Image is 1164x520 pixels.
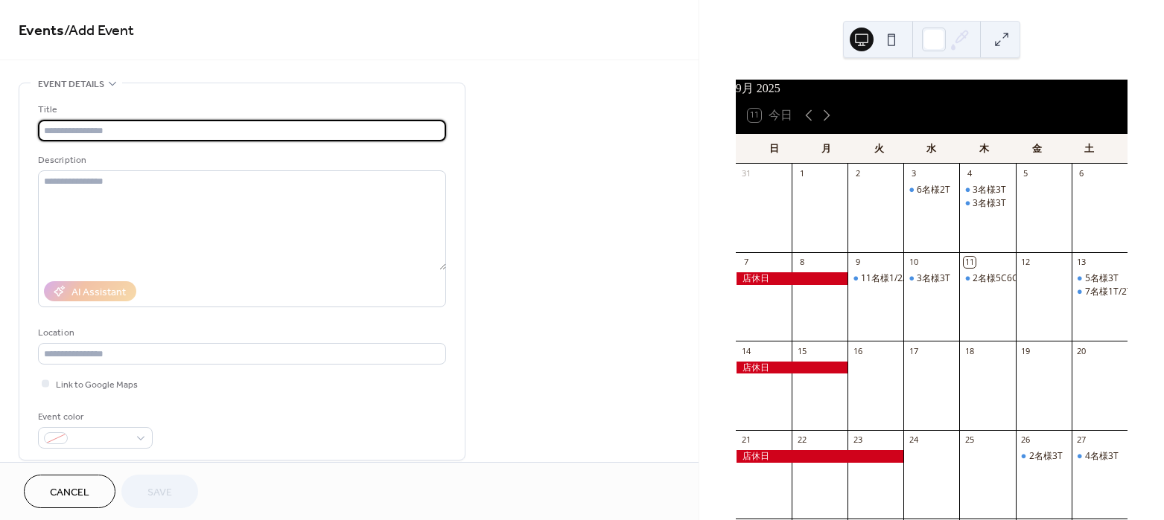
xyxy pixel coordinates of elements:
[796,434,807,446] div: 22
[1085,450,1119,463] div: 4名様3T
[1072,450,1128,463] div: 4名様3T
[861,272,916,285] div: 11名様1/2/3T
[964,434,975,446] div: 25
[38,102,443,118] div: Title
[1029,450,1063,463] div: 2名様3T
[796,168,807,179] div: 1
[38,153,443,168] div: Description
[38,77,104,92] span: Event details
[1076,345,1087,356] div: 20
[1072,272,1128,285] div: 5名様3T
[853,134,906,164] div: 火
[740,168,751,179] div: 31
[800,134,853,164] div: 月
[1063,134,1116,164] div: 土
[852,257,863,268] div: 9
[959,197,1015,210] div: 3名様3T
[736,80,1128,97] div: 9月 2025
[1076,257,1087,268] div: 13
[1016,450,1072,463] div: 2名様3T
[959,184,1015,196] div: 3名様3T
[19,16,64,45] a: Events
[740,434,751,446] div: 21
[1072,286,1128,298] div: 7名様1T/2T
[908,257,919,268] div: 10
[908,168,919,179] div: 3
[56,377,138,393] span: Link to Google Maps
[740,345,751,356] div: 14
[847,272,903,285] div: 11名様1/2/3T
[973,197,1006,210] div: 3名様3T
[903,184,959,196] div: 6名様2T
[740,257,751,268] div: 7
[964,168,975,179] div: 4
[736,450,903,463] div: 店休日
[1020,345,1031,356] div: 19
[736,362,847,374] div: 店休日
[917,184,950,196] div: 6名様2T
[24,475,115,508] button: Cancel
[908,345,919,356] div: 17
[796,257,807,268] div: 8
[959,272,1015,285] div: 2名様5C6C
[852,345,863,356] div: 16
[1076,168,1087,179] div: 6
[852,434,863,446] div: 23
[1085,272,1119,285] div: 5名様3T
[852,168,863,179] div: 2
[748,134,801,164] div: 日
[1011,134,1063,164] div: 金
[1085,286,1132,298] div: 7名様1T/2T
[1076,434,1087,446] div: 27
[38,325,443,341] div: Location
[917,272,950,285] div: 3名様3T
[1020,257,1031,268] div: 12
[973,272,1018,285] div: 2名様5C6C
[964,345,975,356] div: 18
[64,16,134,45] span: / Add Event
[903,272,959,285] div: 3名様3T
[796,345,807,356] div: 15
[1020,434,1031,446] div: 26
[50,485,89,501] span: Cancel
[736,272,847,285] div: 店休日
[973,184,1006,196] div: 3名様3T
[38,409,150,425] div: Event color
[908,434,919,446] div: 24
[906,134,958,164] div: 水
[958,134,1011,164] div: 木
[964,257,975,268] div: 11
[1020,168,1031,179] div: 5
